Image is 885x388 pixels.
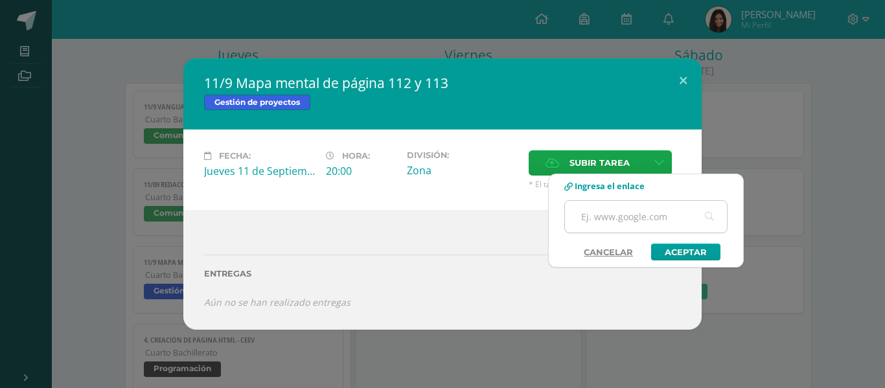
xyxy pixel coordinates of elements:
input: Ej. www.google.com [565,201,727,233]
a: Aceptar [651,244,720,260]
span: Subir tarea [569,151,630,175]
label: División: [407,150,518,160]
span: Fecha: [219,151,251,161]
a: Cancelar [571,244,646,260]
h2: 11/9 Mapa mental de página 112 y 113 [204,74,681,92]
i: Aún no se han realizado entregas [204,296,351,308]
div: 20:00 [326,164,397,178]
label: Entregas [204,269,681,279]
span: Gestión de proyectos [204,95,310,110]
div: Zona [407,163,518,177]
div: Jueves 11 de Septiembre [204,164,316,178]
span: Hora: [342,151,370,161]
span: Ingresa el enlace [575,180,645,192]
button: Close (Esc) [665,58,702,102]
span: * El tamaño máximo permitido es 50 MB [529,179,681,190]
